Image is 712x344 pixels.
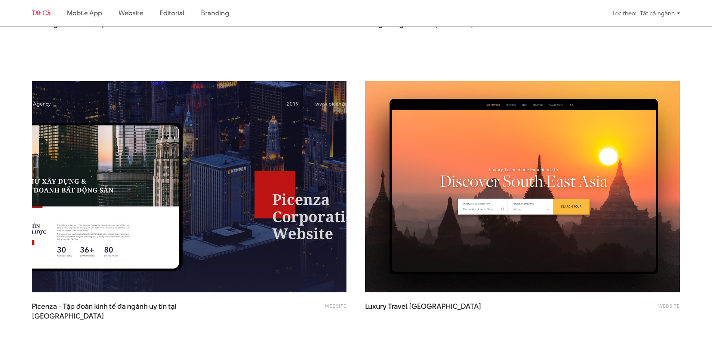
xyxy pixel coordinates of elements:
span: Travel [388,301,407,311]
a: Website [658,302,680,309]
a: Luxury Travel [GEOGRAPHIC_DATA] [365,302,515,320]
a: Picenza - Tập đoàn kinh tế đa ngành uy tín tại[GEOGRAPHIC_DATA] [32,302,181,320]
a: Tất cả [32,8,50,18]
div: Lọc theo: [613,7,636,20]
span: Picenza - Tập đoàn kinh tế đa ngành uy tín tại [32,302,181,320]
a: Mobile app [67,8,102,18]
img: Picenza - Tập đoàn kinh tế đa ngành uy tín tại Việt Nam [16,71,362,303]
a: Website [118,8,143,18]
a: Cổng thông tin Bảo Việt Nhân Thọ [365,19,515,38]
span: [GEOGRAPHIC_DATA] [409,301,481,311]
img: Luxury Travel Vietnam [365,81,680,292]
a: Editorial [160,8,185,18]
a: Branding [201,8,229,18]
div: Tất cả ngành [640,7,680,20]
span: Luxury [365,301,386,311]
a: Flamingo Resort Group Website [32,19,181,38]
span: [GEOGRAPHIC_DATA] [32,311,104,321]
a: Website [325,302,346,309]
